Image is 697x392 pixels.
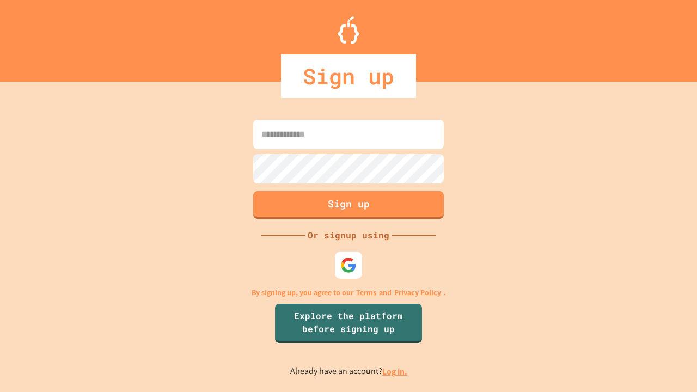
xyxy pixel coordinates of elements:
[252,287,446,298] p: By signing up, you agree to our and .
[356,287,376,298] a: Terms
[275,304,422,343] a: Explore the platform before signing up
[382,366,407,377] a: Log in.
[305,229,392,242] div: Or signup using
[290,365,407,378] p: Already have an account?
[607,301,686,347] iframe: chat widget
[651,348,686,381] iframe: chat widget
[253,191,444,219] button: Sign up
[394,287,441,298] a: Privacy Policy
[340,257,357,273] img: google-icon.svg
[338,16,359,44] img: Logo.svg
[281,54,416,98] div: Sign up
